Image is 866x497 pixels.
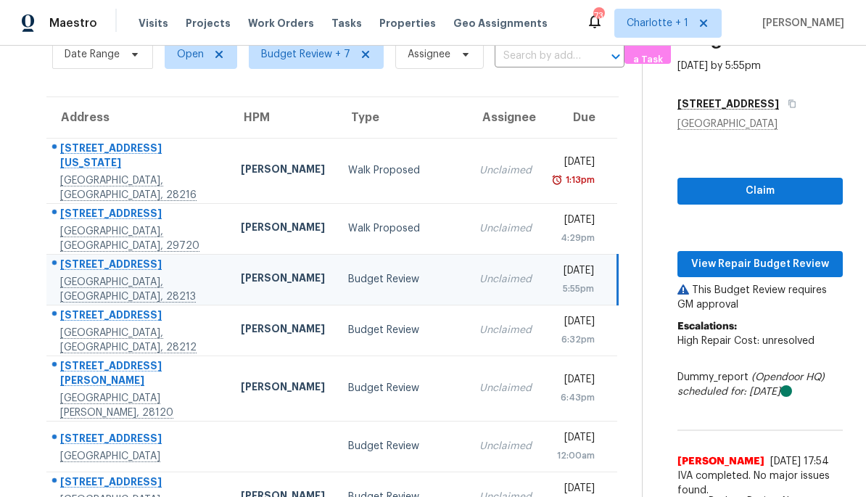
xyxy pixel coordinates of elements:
[348,323,456,337] div: Budget Review
[677,321,737,332] b: Escalations:
[551,173,563,187] img: Overdue Alarm Icon
[555,155,595,173] div: [DATE]
[348,272,456,287] div: Budget Review
[677,370,843,399] div: Dummy_report
[241,321,325,340] div: [PERSON_NAME]
[677,283,843,312] p: This Budget Review requires GM approval
[555,332,595,347] div: 6:32pm
[408,47,450,62] span: Assignee
[543,97,617,138] th: Due
[453,16,548,30] span: Geo Assignments
[555,314,595,332] div: [DATE]
[632,35,664,68] span: Create a Task
[677,336,815,346] span: High Repair Cost: unresolved
[241,220,325,238] div: [PERSON_NAME]
[479,272,532,287] div: Unclaimed
[261,47,350,62] span: Budget Review + 7
[770,456,829,467] span: [DATE] 17:54
[177,47,204,62] span: Open
[555,448,595,463] div: 12:00am
[751,372,825,382] i: (Opendoor HQ)
[555,430,595,448] div: [DATE]
[139,16,168,30] span: Visits
[479,323,532,337] div: Unclaimed
[627,16,688,30] span: Charlotte + 1
[46,97,229,138] th: Address
[689,182,831,200] span: Claim
[348,439,456,453] div: Budget Review
[229,97,337,138] th: HPM
[186,16,231,30] span: Projects
[677,178,843,205] button: Claim
[677,387,780,397] i: scheduled for: [DATE]
[479,439,532,453] div: Unclaimed
[479,221,532,236] div: Unclaimed
[677,33,804,47] h2: Budget Review
[348,163,456,178] div: Walk Proposed
[563,173,595,187] div: 1:13pm
[555,231,595,245] div: 4:29pm
[624,39,671,64] button: Create a Task
[779,91,799,117] button: Copy Address
[677,454,764,469] span: [PERSON_NAME]
[241,162,325,180] div: [PERSON_NAME]
[348,221,456,236] div: Walk Proposed
[555,372,595,390] div: [DATE]
[379,16,436,30] span: Properties
[555,263,594,282] div: [DATE]
[677,251,843,278] button: View Repair Budget Review
[248,16,314,30] span: Work Orders
[756,16,844,30] span: [PERSON_NAME]
[479,163,532,178] div: Unclaimed
[555,390,595,405] div: 6:43pm
[65,47,120,62] span: Date Range
[337,97,468,138] th: Type
[555,282,594,296] div: 5:55pm
[348,381,456,395] div: Budget Review
[495,45,584,67] input: Search by address
[241,271,325,289] div: [PERSON_NAME]
[593,9,603,23] div: 73
[468,97,543,138] th: Assignee
[49,16,97,30] span: Maestro
[241,379,325,398] div: [PERSON_NAME]
[606,46,626,67] button: Open
[555,213,595,231] div: [DATE]
[479,381,532,395] div: Unclaimed
[331,18,362,28] span: Tasks
[689,255,831,274] span: View Repair Budget Review
[677,59,761,73] div: [DATE] by 5:55pm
